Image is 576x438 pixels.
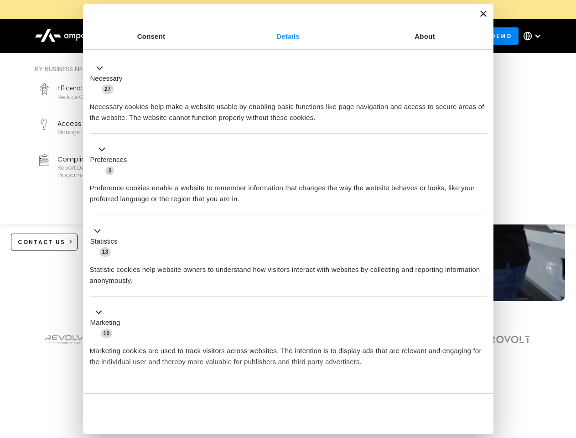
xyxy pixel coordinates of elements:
[57,119,167,129] div: Access Control
[90,257,487,286] div: Statistic cookies help website owners to understand how visitors interact with websites by collec...
[35,151,181,182] a: ComplianceReport data and stay compliant with EV programs
[99,247,111,256] span: 13
[220,24,357,49] a: Details
[57,83,162,93] div: Efficency
[357,24,493,49] a: About
[90,144,133,176] button: Preferences (3)
[57,154,177,164] div: Compliance
[11,234,78,250] a: CONTACT US
[90,225,123,257] button: Statistics (13)
[90,73,123,84] label: Necessary
[35,79,181,111] a: EfficencyReduce grid contraints and fuel costs
[90,155,127,165] label: Preferences
[105,166,114,175] span: 3
[90,318,120,328] label: Marketing
[83,24,220,49] a: Consent
[150,390,159,399] span: 2
[90,307,126,339] button: Marketing (10)
[90,94,487,123] div: Necessary cookies help make a website usable by enabling basic functions like page navigation and...
[90,236,118,247] label: Statistics
[90,339,487,367] div: Marketing cookies are used to track visitors across websites. The intention is to display ads tha...
[83,5,493,15] a: New Webinars: Register to Upcoming WebinarsREGISTER HERE
[57,129,167,136] div: Manage EV charger security and access
[90,176,487,204] div: Preference cookies enable a website to remember information that changes the way the website beha...
[90,388,165,400] button: Unclassified (2)
[355,401,486,427] button: Okay
[480,10,487,17] button: Close banner
[57,164,177,178] div: Report data and stay compliant with EV programs
[90,63,128,94] button: Necessary (27)
[35,64,330,74] div: By business need
[57,94,162,101] div: Reduce grid contraints and fuel costs
[101,329,113,338] span: 10
[18,238,65,246] div: CONTACT US
[102,84,114,94] span: 27
[35,115,181,147] a: Access ControlManage EV charger security and access
[477,336,531,343] img: Aerovolt Logo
